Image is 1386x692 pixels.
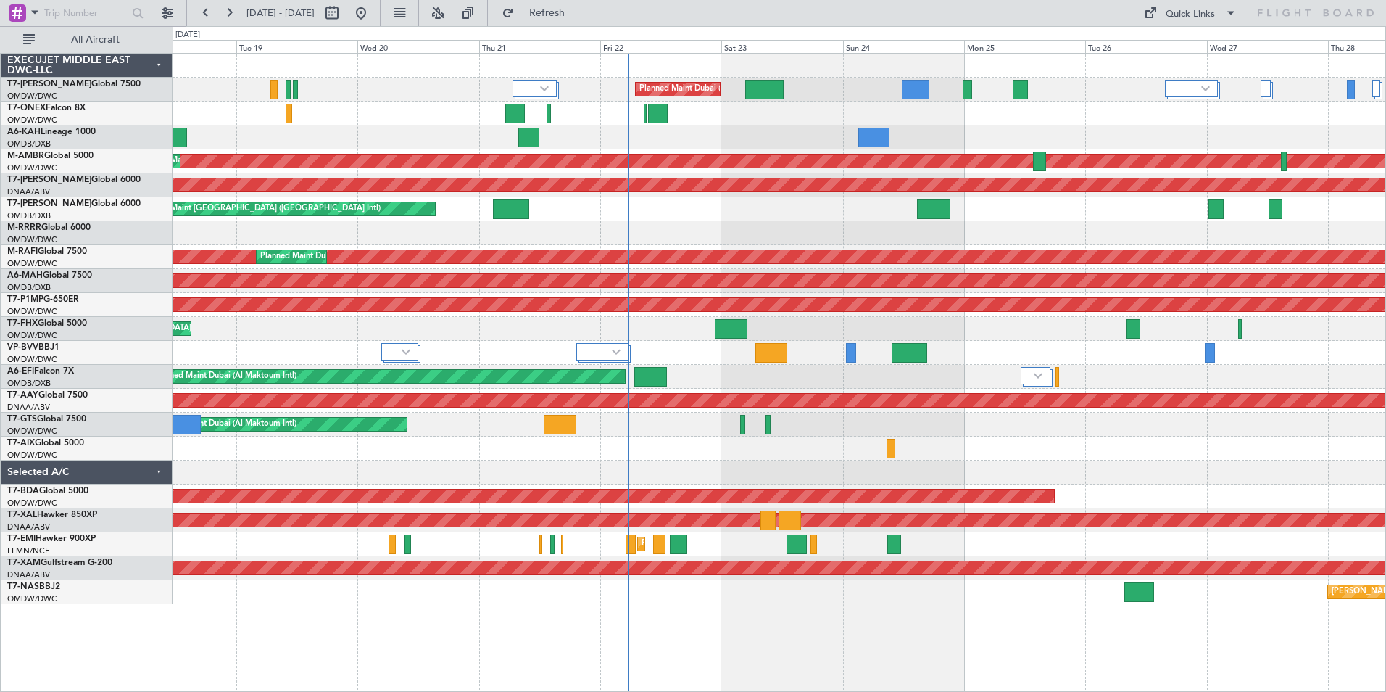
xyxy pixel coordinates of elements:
div: [DATE] [175,29,200,41]
div: Sat 23 [721,40,842,53]
a: T7-XALHawker 850XP [7,511,97,519]
a: T7-[PERSON_NAME]Global 7500 [7,80,141,88]
a: OMDW/DWC [7,330,57,341]
a: T7-BDAGlobal 5000 [7,487,88,495]
div: Planned Maint [PERSON_NAME] [642,533,763,555]
span: T7-[PERSON_NAME] [7,176,91,184]
span: VP-BVV [7,343,38,352]
a: OMDW/DWC [7,258,57,269]
img: arrow-gray.svg [612,349,621,355]
a: M-RAFIGlobal 7500 [7,247,87,256]
a: M-RRRRGlobal 6000 [7,223,91,232]
span: All Aircraft [38,35,153,45]
button: Refresh [495,1,582,25]
a: T7-AAYGlobal 7500 [7,391,88,400]
div: Thu 21 [479,40,600,53]
div: Tue 19 [236,40,357,53]
div: Planned Maint Dubai (Al Maktoum Intl) [639,78,782,100]
span: T7-GTS [7,415,37,424]
div: Planned Maint Dubai (Al Maktoum Intl) [154,413,296,435]
a: OMDW/DWC [7,306,57,317]
span: Refresh [517,8,578,18]
a: OMDW/DWC [7,450,57,461]
div: Mon 18 [115,40,236,53]
div: Wed 27 [1207,40,1328,53]
a: LFMN/NCE [7,545,50,556]
span: T7-AIX [7,439,35,448]
img: arrow-gray.svg [402,349,410,355]
a: T7-EMIHawker 900XP [7,535,96,543]
a: T7-AIXGlobal 5000 [7,439,84,448]
div: Mon 25 [964,40,1085,53]
span: A6-MAH [7,271,43,280]
a: OMDW/DWC [7,234,57,245]
a: OMDB/DXB [7,210,51,221]
span: M-RAFI [7,247,38,256]
a: OMDW/DWC [7,162,57,173]
span: T7-P1MP [7,295,43,304]
a: T7-[PERSON_NAME]Global 6000 [7,176,141,184]
span: A6-KAH [7,128,41,136]
a: DNAA/ABV [7,186,50,197]
div: Fri 22 [600,40,721,53]
a: VP-BVVBBJ1 [7,343,59,352]
a: OMDW/DWC [7,498,57,508]
a: DNAA/ABV [7,569,50,580]
a: OMDB/DXB [7,378,51,389]
img: arrow-gray.svg [540,86,549,91]
a: T7-GTSGlobal 7500 [7,415,86,424]
span: M-RRRR [7,223,41,232]
span: A6-EFI [7,367,34,376]
a: DNAA/ABV [7,522,50,532]
span: T7-NAS [7,582,39,591]
a: T7-FHXGlobal 5000 [7,319,87,328]
span: T7-ONEX [7,104,46,112]
a: DNAA/ABV [7,402,50,413]
button: Quick Links [1137,1,1244,25]
a: OMDW/DWC [7,426,57,437]
span: T7-FHX [7,319,38,328]
span: T7-[PERSON_NAME] [7,80,91,88]
a: OMDW/DWC [7,354,57,365]
span: M-AMBR [7,152,44,160]
div: Sun 24 [843,40,964,53]
span: T7-XAL [7,511,37,519]
span: T7-BDA [7,487,39,495]
a: A6-MAHGlobal 7500 [7,271,92,280]
div: Planned Maint [GEOGRAPHIC_DATA] ([GEOGRAPHIC_DATA] Intl) [138,198,381,220]
span: T7-AAY [7,391,38,400]
a: OMDW/DWC [7,91,57,102]
div: Planned Maint Dubai (Al Maktoum Intl) [260,246,403,268]
img: arrow-gray.svg [1034,373,1042,379]
a: T7-ONEXFalcon 8X [7,104,86,112]
a: T7-XAMGulfstream G-200 [7,559,112,567]
div: Tue 26 [1085,40,1206,53]
div: Planned Maint Dubai (Al Maktoum Intl) [154,366,296,387]
a: T7-[PERSON_NAME]Global 6000 [7,199,141,208]
span: T7-XAM [7,559,41,567]
button: All Aircraft [16,28,157,52]
span: T7-EMI [7,535,36,543]
a: T7-P1MPG-650ER [7,295,79,304]
div: Quick Links [1166,7,1215,22]
a: OMDW/DWC [7,593,57,604]
a: M-AMBRGlobal 5000 [7,152,94,160]
a: A6-KAHLineage 1000 [7,128,96,136]
a: A6-EFIFalcon 7X [7,367,74,376]
a: T7-NASBBJ2 [7,582,60,591]
span: [DATE] - [DATE] [246,7,315,20]
span: T7-[PERSON_NAME] [7,199,91,208]
a: OMDW/DWC [7,115,57,125]
a: OMDB/DXB [7,282,51,293]
input: Trip Number [44,2,128,24]
img: arrow-gray.svg [1201,86,1210,91]
div: Wed 20 [357,40,478,53]
a: OMDB/DXB [7,139,51,149]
